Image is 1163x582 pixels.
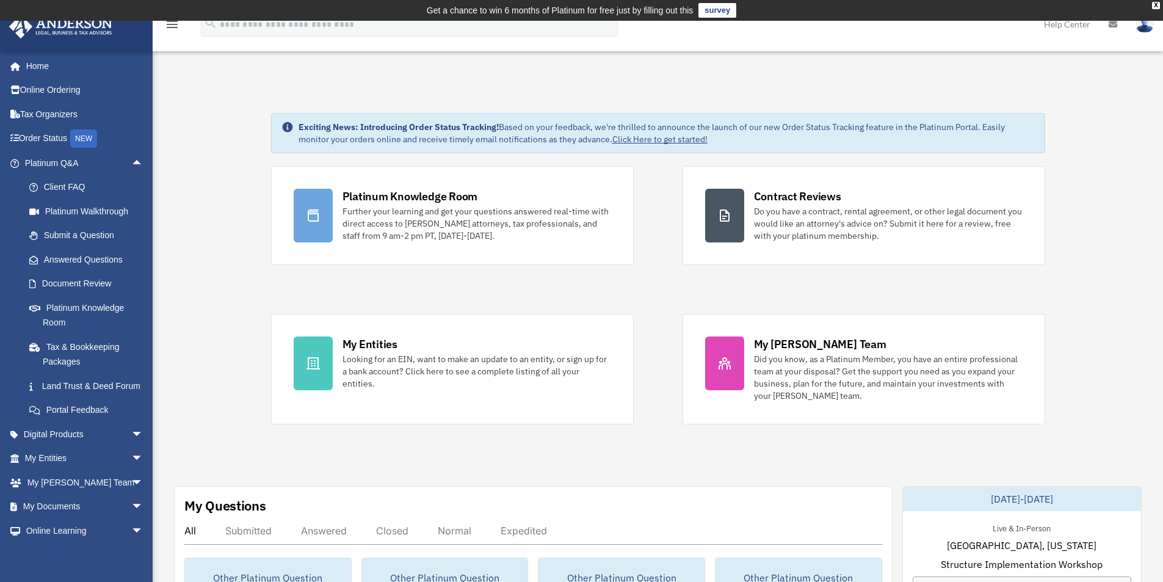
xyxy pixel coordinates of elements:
a: My [PERSON_NAME] Teamarrow_drop_down [9,470,162,495]
div: close [1152,2,1160,9]
div: Based on your feedback, we're thrilled to announce the launch of our new Order Status Tracking fe... [299,121,1035,145]
a: Land Trust & Deed Forum [17,374,162,398]
span: arrow_drop_down [131,422,156,447]
a: Platinum Q&Aarrow_drop_up [9,151,162,175]
a: Platinum Knowledge Room [17,296,162,335]
div: [DATE]-[DATE] [903,487,1141,511]
span: arrow_drop_down [131,446,156,471]
a: Online Ordering [9,78,162,103]
div: My Questions [184,497,266,515]
div: My [PERSON_NAME] Team [754,336,886,352]
a: Contract Reviews Do you have a contract, rental agreement, or other legal document you would like... [683,166,1045,265]
div: Do you have a contract, rental agreement, or other legal document you would like an attorney's ad... [754,205,1023,242]
a: survey [698,3,736,18]
div: Submitted [225,525,272,537]
a: Document Review [17,272,162,296]
a: My Documentsarrow_drop_down [9,495,162,519]
a: menu [165,21,179,32]
div: Closed [376,525,408,537]
img: Anderson Advisors Platinum Portal [5,15,116,38]
span: arrow_drop_up [131,151,156,176]
div: Did you know, as a Platinum Member, you have an entire professional team at your disposal? Get th... [754,353,1023,402]
span: Structure Implementation Workshop [941,557,1103,572]
a: Home [9,54,156,78]
a: My Entities Looking for an EIN, want to make an update to an entity, or sign up for a bank accoun... [271,314,634,424]
a: Submit a Question [17,224,162,248]
img: User Pic [1136,15,1154,33]
a: Client FAQ [17,175,162,200]
span: arrow_drop_down [131,495,156,520]
a: Platinum Walkthrough [17,199,162,224]
a: Digital Productsarrow_drop_down [9,422,162,446]
div: Looking for an EIN, want to make an update to an entity, or sign up for a bank account? Click her... [342,353,611,390]
div: Normal [438,525,471,537]
a: Order StatusNEW [9,126,162,151]
a: Tax Organizers [9,102,162,126]
a: My [PERSON_NAME] Team Did you know, as a Platinum Member, you have an entire professional team at... [683,314,1045,424]
a: Tax & Bookkeeping Packages [17,335,162,374]
div: Answered [301,525,347,537]
div: Contract Reviews [754,189,841,204]
a: Platinum Knowledge Room Further your learning and get your questions answered real-time with dire... [271,166,634,265]
div: Platinum Knowledge Room [342,189,478,204]
strong: Exciting News: Introducing Order Status Tracking! [299,122,499,133]
div: NEW [70,129,97,148]
a: Click Here to get started! [612,134,708,145]
span: arrow_drop_down [131,470,156,495]
div: Expedited [501,525,547,537]
span: arrow_drop_down [131,518,156,544]
span: [GEOGRAPHIC_DATA], [US_STATE] [947,538,1096,553]
div: All [184,525,196,537]
div: Get a chance to win 6 months of Platinum for free just by filling out this [427,3,694,18]
a: Answered Questions [17,247,162,272]
i: menu [165,17,179,32]
div: My Entities [342,336,397,352]
a: Portal Feedback [17,398,162,423]
i: search [204,16,217,30]
a: My Entitiesarrow_drop_down [9,446,162,471]
a: Online Learningarrow_drop_down [9,518,162,543]
div: Live & In-Person [983,521,1060,534]
div: Further your learning and get your questions answered real-time with direct access to [PERSON_NAM... [342,205,611,242]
